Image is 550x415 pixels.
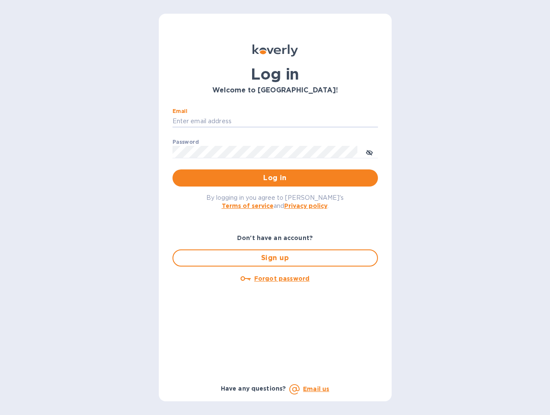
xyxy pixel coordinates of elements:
button: Log in [172,169,378,187]
u: Forgot password [254,275,309,282]
span: Sign up [180,253,370,263]
button: Sign up [172,249,378,267]
span: Log in [179,173,371,183]
a: Terms of service [222,202,274,209]
a: Email us [303,385,329,392]
label: Email [172,109,187,114]
b: Have any questions? [221,385,286,392]
input: Enter email address [172,115,378,128]
h1: Log in [172,65,378,83]
b: Don't have an account? [237,234,313,241]
img: Koverly [253,44,298,56]
label: Password [172,139,199,145]
button: toggle password visibility [361,143,378,160]
h3: Welcome to [GEOGRAPHIC_DATA]! [172,86,378,95]
span: By logging in you agree to [PERSON_NAME]'s and . [206,194,344,209]
a: Privacy policy [284,202,327,209]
